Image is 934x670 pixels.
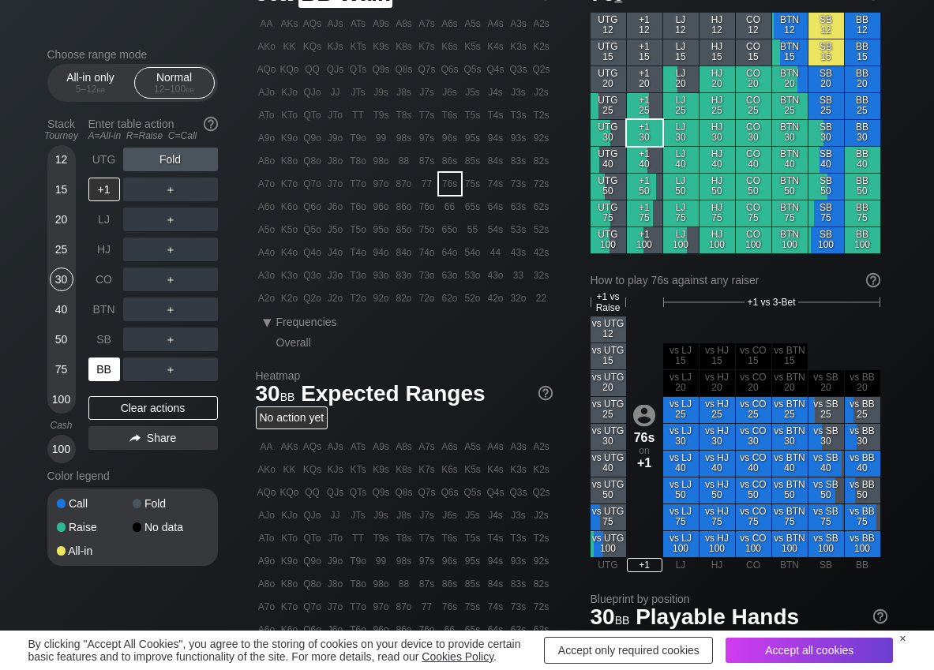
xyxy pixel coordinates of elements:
div: BTN 75 [772,200,808,226]
div: 100 [50,387,73,411]
div: BTN 40 [772,147,808,173]
div: A6o [256,196,278,218]
span: +1 vs Raise [591,291,625,313]
div: ＋ [123,178,218,201]
div: T6o [347,196,369,218]
div: HJ 75 [700,200,735,226]
div: BB 25 [845,93,880,119]
div: BB 40 [845,147,880,173]
div: LJ 75 [663,200,699,226]
div: CO 75 [736,200,771,226]
div: HJ 12 [700,13,735,39]
div: vs UTG 15 [591,343,626,369]
div: 25 [50,238,73,261]
div: 5 – 12 [58,84,124,95]
span: bb [97,84,106,95]
div: BTN 20 [772,66,808,92]
div: Accept only required cookies [544,637,713,664]
div: K4s [485,36,507,58]
div: ▾ [257,313,278,331]
div: 99 [370,127,392,149]
div: JTo [324,104,347,126]
div: 30 [50,268,73,291]
div: 92s [531,127,553,149]
div: No data [133,522,208,533]
div: A8o [256,150,278,172]
div: Q3s [508,58,530,80]
div: UTG 30 [591,120,626,146]
div: KJo [279,81,301,103]
div: CO 12 [736,13,771,39]
div: Raise [57,522,133,533]
div: 94o [370,241,392,264]
div: J3o [324,264,347,286]
div: A4o [256,241,278,264]
div: 77 [416,173,438,195]
div: 100 [50,437,73,461]
div: 82o [393,287,415,309]
div: BTN 15 [772,39,808,66]
div: KTs [347,36,369,58]
div: K6o [279,196,301,218]
div: Fold [133,498,208,509]
img: share.864f2f62.svg [129,434,141,443]
div: CO 40 [736,147,771,173]
h2: Choose range mode [47,48,218,61]
div: Q5o [302,219,324,241]
div: 76s [439,173,461,195]
div: Normal [138,68,211,98]
div: K7s [416,36,438,58]
div: K8s [393,36,415,58]
div: 72s [531,173,553,195]
div: A6s [439,13,461,35]
div: UTG 12 [591,13,626,39]
div: Tourney [41,130,82,141]
div: UTG 75 [591,200,626,226]
div: Call [57,498,133,509]
div: 33 [508,264,530,286]
div: 100% fold in prior round [663,343,699,369]
span: bb [186,84,194,95]
div: +1 75 [627,200,662,226]
div: 65o [439,219,461,241]
div: 87o [393,173,415,195]
div: 75 [50,357,73,381]
div: J5s [462,81,484,103]
div: 65s [462,196,484,218]
img: help.32db89a4.svg [202,115,219,133]
div: ＋ [123,268,218,291]
div: BTN 30 [772,120,808,146]
div: Q8o [302,150,324,172]
div: A7s [416,13,438,35]
div: SB 75 [808,200,844,226]
div: K4o [279,241,301,264]
span: Frequencies [276,316,337,328]
div: 53s [508,219,530,241]
div: 93s [508,127,530,149]
div: 75s [462,173,484,195]
div: CO [88,268,120,291]
div: A3o [256,264,278,286]
div: 53o [462,264,484,286]
div: BTN 12 [772,13,808,39]
div: UTG 40 [591,147,626,173]
div: CO 15 [736,39,771,66]
div: KTo [279,104,301,126]
div: LJ 40 [663,147,699,173]
div: BTN 25 [772,93,808,119]
div: 75o [416,219,438,241]
div: J4o [324,241,347,264]
div: Q4o [302,241,324,264]
div: BB 20 [845,66,880,92]
div: K9o [279,127,301,149]
div: HJ 30 [700,120,735,146]
div: Stack [41,111,82,148]
div: CO 20 [736,66,771,92]
div: 63o [439,264,461,286]
div: T8s [393,104,415,126]
div: SB 15 [808,39,844,66]
div: SB 100 [808,227,844,253]
div: vs UTG 12 [591,316,626,342]
div: CO 30 [736,120,771,146]
div: Fold [123,148,218,171]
